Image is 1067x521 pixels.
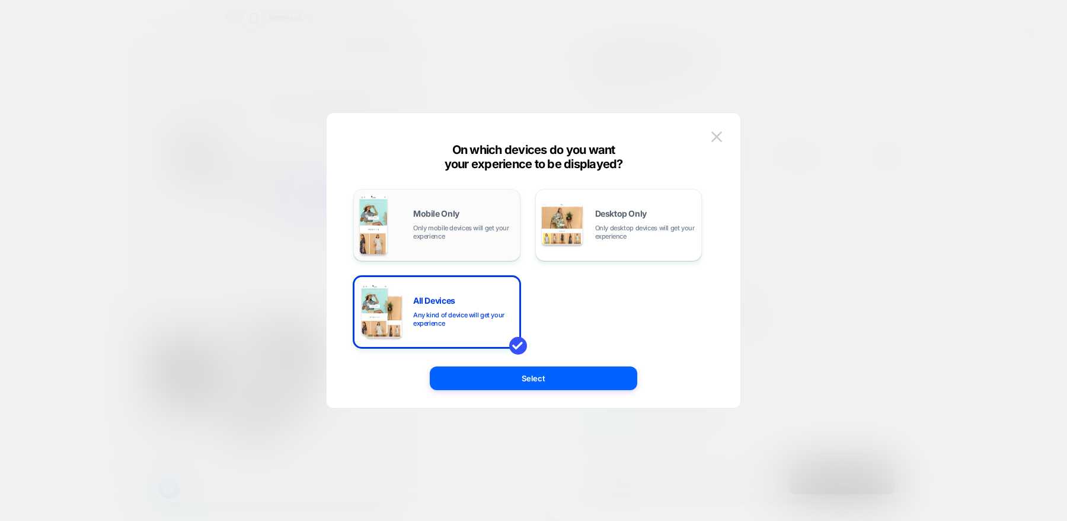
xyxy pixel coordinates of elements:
[126,144,235,167] span: Cala Fashion
[595,210,647,218] span: Desktop Only
[445,143,623,171] span: On which devices do you want your experience to be displayed?
[3,439,30,465] button: סרגל נגישות
[711,131,722,141] img: close
[595,224,696,240] span: Only desktop devices will get your experience
[430,366,637,390] button: Select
